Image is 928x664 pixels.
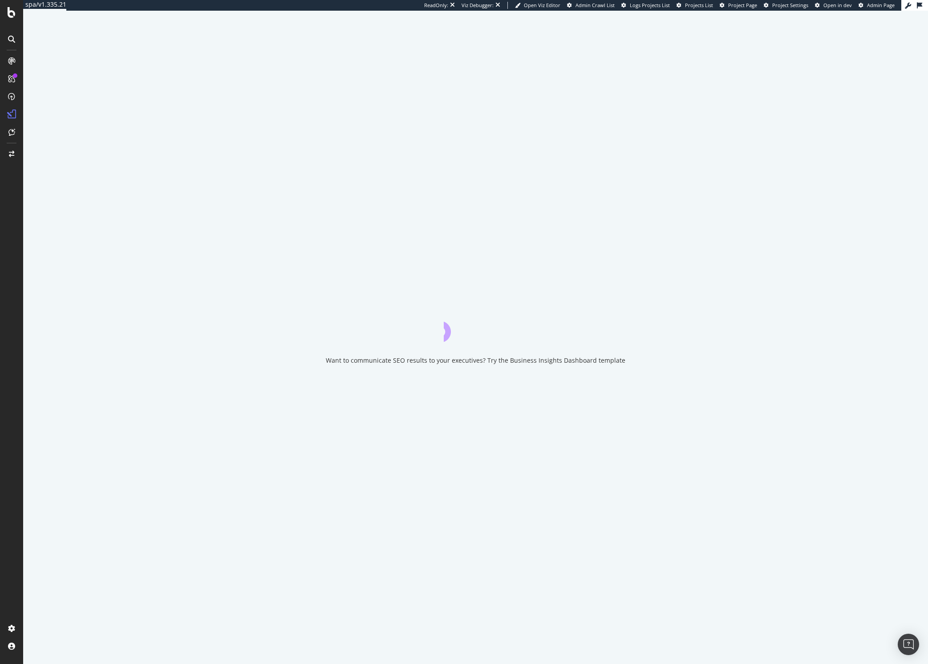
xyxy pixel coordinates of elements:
span: Admin Page [867,2,895,8]
div: Open Intercom Messenger [898,634,919,655]
span: Project Page [728,2,757,8]
a: Open Viz Editor [515,2,560,9]
div: Want to communicate SEO results to your executives? Try the Business Insights Dashboard template [326,356,625,365]
span: Open Viz Editor [524,2,560,8]
span: Project Settings [772,2,808,8]
div: animation [444,310,508,342]
a: Project Page [720,2,757,9]
div: ReadOnly: [424,2,448,9]
a: Admin Crawl List [567,2,615,9]
a: Admin Page [859,2,895,9]
span: Admin Crawl List [575,2,615,8]
a: Logs Projects List [621,2,670,9]
div: Viz Debugger: [462,2,494,9]
span: Logs Projects List [630,2,670,8]
span: Open in dev [823,2,852,8]
a: Projects List [677,2,713,9]
a: Project Settings [764,2,808,9]
a: Open in dev [815,2,852,9]
span: Projects List [685,2,713,8]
